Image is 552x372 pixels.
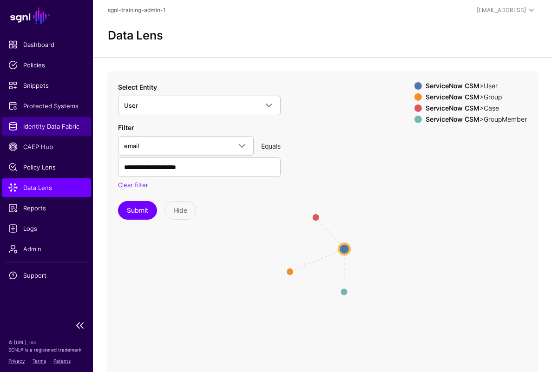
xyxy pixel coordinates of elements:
strong: ServiceNow CSM [426,104,480,112]
a: Policy Lens [2,158,91,176]
a: Protected Systems [2,97,91,115]
a: Clear filter [118,181,148,189]
strong: ServiceNow CSM [426,82,480,90]
a: Policies [2,56,91,74]
span: User [124,102,138,109]
span: Snippets [8,81,85,90]
a: Admin [2,240,91,258]
label: Filter [118,123,134,132]
span: Support [8,271,85,280]
div: > Case [424,104,529,112]
a: Identity Data Fabric [2,117,91,136]
div: > GroupMember [424,116,529,123]
span: Logs [8,224,85,233]
label: Select Entity [118,82,157,92]
button: Hide [164,201,196,220]
a: Dashboard [2,35,91,54]
a: Patents [53,358,71,364]
div: [EMAIL_ADDRESS] [477,6,526,14]
span: Dashboard [8,40,85,49]
p: © [URL], Inc [8,339,85,346]
p: SGNL® is a registered trademark [8,346,85,353]
button: Submit [118,201,157,220]
span: Policy Lens [8,163,85,172]
div: Equals [257,141,284,151]
a: Reports [2,199,91,217]
h2: Data Lens [108,28,163,42]
a: Data Lens [2,178,91,197]
span: Protected Systems [8,101,85,111]
a: SGNL [6,6,87,26]
a: Snippets [2,76,91,95]
span: CAEP Hub [8,142,85,151]
span: Identity Data Fabric [8,122,85,131]
div: > User [424,82,529,90]
span: Admin [8,244,85,254]
strong: ServiceNow CSM [426,115,480,123]
a: Privacy [8,358,25,364]
span: Data Lens [8,183,85,192]
a: sgnl-training-admin-1 [108,7,166,13]
strong: ServiceNow CSM [426,93,480,101]
div: > Group [424,93,529,101]
a: CAEP Hub [2,137,91,156]
a: Terms [33,358,46,364]
span: email [124,142,139,150]
a: Logs [2,219,91,238]
span: Policies [8,60,85,70]
span: Reports [8,203,85,213]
